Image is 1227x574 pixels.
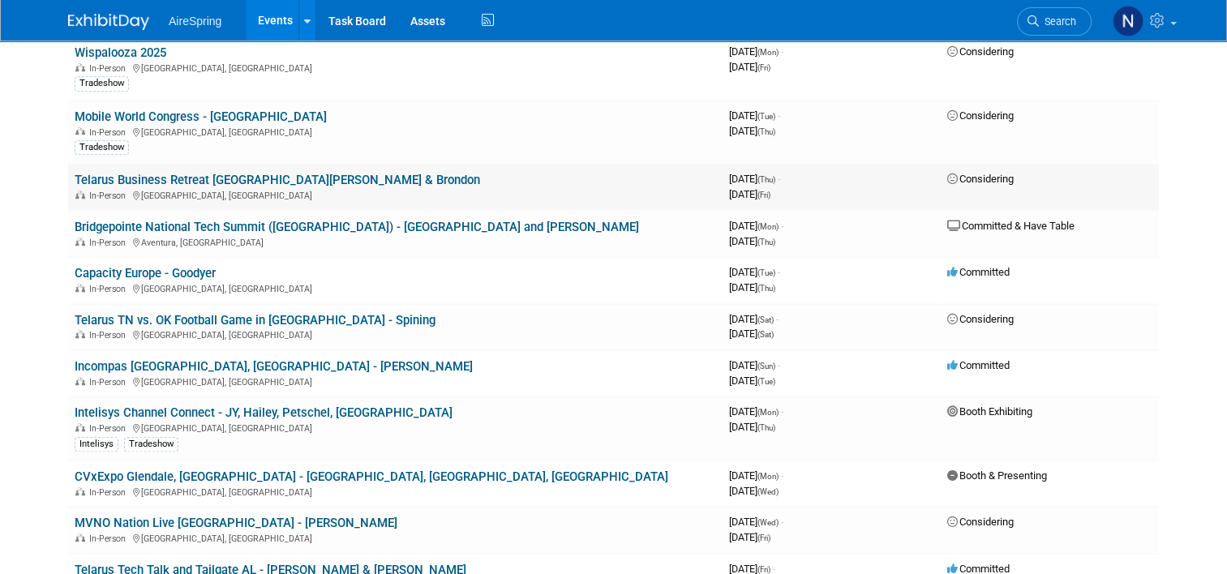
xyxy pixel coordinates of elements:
[75,421,716,434] div: [GEOGRAPHIC_DATA], [GEOGRAPHIC_DATA]
[781,220,783,232] span: -
[1017,7,1092,36] a: Search
[947,109,1014,122] span: Considering
[729,220,783,232] span: [DATE]
[947,45,1014,58] span: Considering
[75,531,716,544] div: [GEOGRAPHIC_DATA], [GEOGRAPHIC_DATA]
[729,61,770,73] span: [DATE]
[89,127,131,138] span: In-Person
[75,437,118,452] div: Intelisys
[757,238,775,246] span: (Thu)
[75,330,85,338] img: In-Person Event
[729,125,775,137] span: [DATE]
[757,175,775,184] span: (Thu)
[75,173,480,187] a: Telarus Business Retreat [GEOGRAPHIC_DATA][PERSON_NAME] & Brondon
[757,112,775,121] span: (Tue)
[729,328,774,340] span: [DATE]
[75,140,129,155] div: Tradeshow
[75,220,639,234] a: Bridgepointe National Tech Summit ([GEOGRAPHIC_DATA]) - [GEOGRAPHIC_DATA] and [PERSON_NAME]
[124,437,178,452] div: Tradeshow
[778,109,780,122] span: -
[757,408,779,417] span: (Mon)
[729,173,780,185] span: [DATE]
[947,359,1010,371] span: Committed
[947,266,1010,278] span: Committed
[75,516,397,530] a: MVNO Nation Live [GEOGRAPHIC_DATA] - [PERSON_NAME]
[947,405,1032,418] span: Booth Exhibiting
[75,533,85,542] img: In-Person Event
[75,281,716,294] div: [GEOGRAPHIC_DATA], [GEOGRAPHIC_DATA]
[729,109,780,122] span: [DATE]
[75,485,716,498] div: [GEOGRAPHIC_DATA], [GEOGRAPHIC_DATA]
[947,469,1047,482] span: Booth & Presenting
[75,359,473,374] a: Incompas [GEOGRAPHIC_DATA], [GEOGRAPHIC_DATA] - [PERSON_NAME]
[757,423,775,432] span: (Thu)
[778,359,780,371] span: -
[89,533,131,544] span: In-Person
[778,173,780,185] span: -
[89,63,131,74] span: In-Person
[781,405,783,418] span: -
[89,191,131,201] span: In-Person
[729,359,780,371] span: [DATE]
[757,48,779,57] span: (Mon)
[89,330,131,341] span: In-Person
[729,235,775,247] span: [DATE]
[75,109,327,124] a: Mobile World Congress - [GEOGRAPHIC_DATA]
[729,469,783,482] span: [DATE]
[729,313,779,325] span: [DATE]
[75,238,85,246] img: In-Person Event
[757,268,775,277] span: (Tue)
[729,531,770,543] span: [DATE]
[729,188,770,200] span: [DATE]
[757,284,775,293] span: (Thu)
[757,362,775,371] span: (Sun)
[729,375,775,387] span: [DATE]
[781,516,783,528] span: -
[75,61,716,74] div: [GEOGRAPHIC_DATA], [GEOGRAPHIC_DATA]
[75,235,716,248] div: Aventura, [GEOGRAPHIC_DATA]
[757,472,779,481] span: (Mon)
[75,191,85,199] img: In-Person Event
[757,565,770,574] span: (Fri)
[89,487,131,498] span: In-Person
[75,469,668,484] a: CVxExpo Glendale, [GEOGRAPHIC_DATA] - [GEOGRAPHIC_DATA], [GEOGRAPHIC_DATA], [GEOGRAPHIC_DATA]
[757,533,770,542] span: (Fri)
[757,63,770,72] span: (Fri)
[75,375,716,388] div: [GEOGRAPHIC_DATA], [GEOGRAPHIC_DATA]
[778,266,780,278] span: -
[729,45,783,58] span: [DATE]
[68,14,149,30] img: ExhibitDay
[89,377,131,388] span: In-Person
[75,377,85,385] img: In-Person Event
[757,127,775,136] span: (Thu)
[947,516,1014,528] span: Considering
[947,220,1075,232] span: Committed & Have Table
[757,222,779,231] span: (Mon)
[75,125,716,138] div: [GEOGRAPHIC_DATA], [GEOGRAPHIC_DATA]
[75,284,85,292] img: In-Person Event
[1113,6,1143,36] img: Natalie Pyron
[75,487,85,495] img: In-Person Event
[781,469,783,482] span: -
[75,76,129,91] div: Tradeshow
[757,518,779,527] span: (Wed)
[729,266,780,278] span: [DATE]
[75,405,453,420] a: Intelisys Channel Connect - JY, Hailey, Petschel, [GEOGRAPHIC_DATA]
[89,284,131,294] span: In-Person
[75,127,85,135] img: In-Person Event
[75,63,85,71] img: In-Person Event
[947,313,1014,325] span: Considering
[776,313,779,325] span: -
[75,313,435,328] a: Telarus TN vs. OK Football Game in [GEOGRAPHIC_DATA] - Spining
[729,516,783,528] span: [DATE]
[75,45,166,60] a: Wispalooza 2025
[729,405,783,418] span: [DATE]
[729,421,775,433] span: [DATE]
[757,377,775,386] span: (Tue)
[75,328,716,341] div: [GEOGRAPHIC_DATA], [GEOGRAPHIC_DATA]
[947,173,1014,185] span: Considering
[757,487,779,496] span: (Wed)
[75,188,716,201] div: [GEOGRAPHIC_DATA], [GEOGRAPHIC_DATA]
[75,423,85,431] img: In-Person Event
[757,330,774,339] span: (Sat)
